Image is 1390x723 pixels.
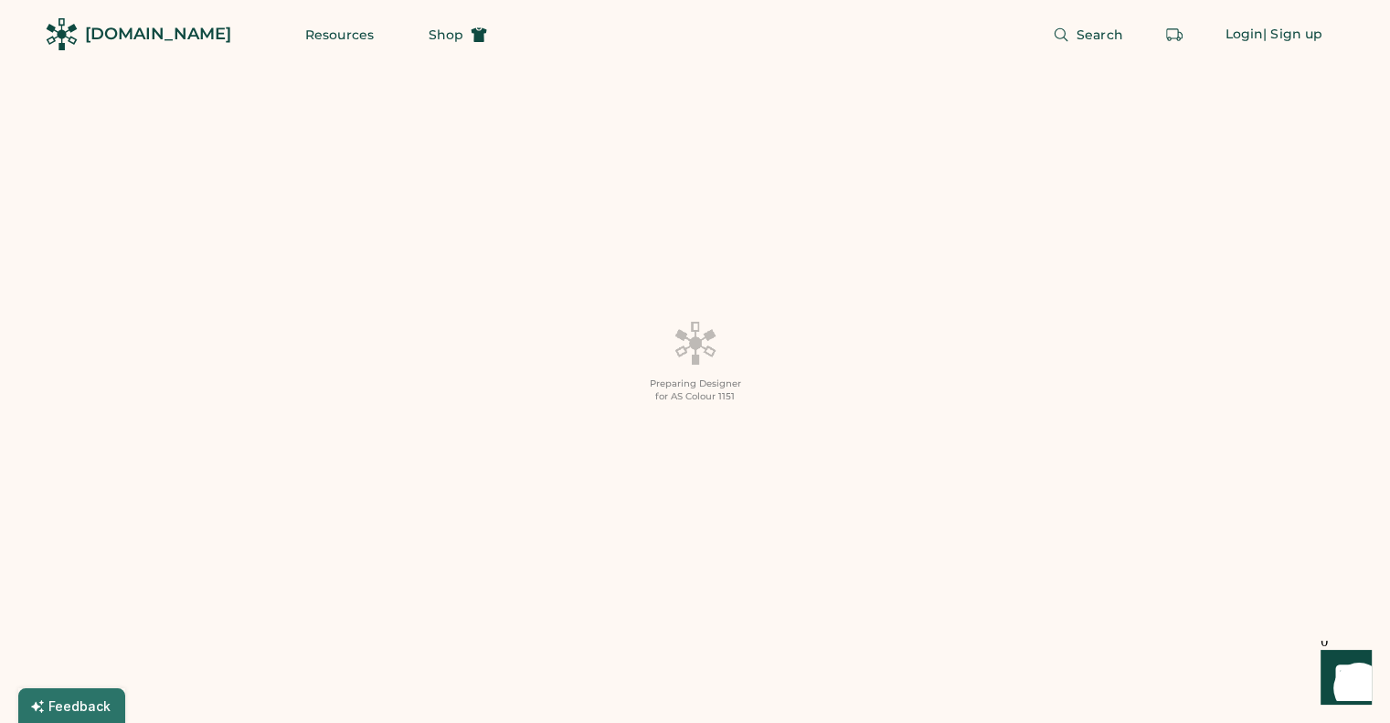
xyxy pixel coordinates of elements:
iframe: Front Chat [1303,641,1382,719]
div: Preparing Designer for AS Colour 1151 [650,377,741,403]
button: Resources [283,16,396,53]
img: Rendered Logo - Screens [46,18,78,50]
div: | Sign up [1263,26,1322,44]
div: Login [1226,26,1264,44]
div: [DOMAIN_NAME] [85,23,231,46]
img: Platens-Black-Loader-Spin-rich%20black.webp [674,320,717,366]
span: Search [1077,28,1123,41]
button: Search [1031,16,1145,53]
button: Shop [407,16,509,53]
span: Shop [429,28,463,41]
button: Retrieve an order [1156,16,1193,53]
